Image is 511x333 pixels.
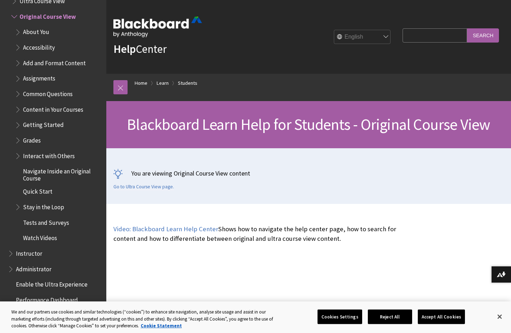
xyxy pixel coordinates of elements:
[23,119,64,129] span: Getting Started
[23,73,55,82] span: Assignments
[113,42,167,56] a: HelpCenter
[23,88,73,98] span: Common Questions
[23,26,49,36] span: About You
[113,225,218,233] a: Video: Blackboard Learn Help Center
[23,201,64,211] span: Stay in the Loop
[16,248,42,257] span: Instructor
[113,42,136,56] strong: Help
[19,11,76,20] span: Original Course View
[141,323,182,329] a: More information about your privacy, opens in a new tab
[16,294,78,304] span: Performance Dashboard
[113,17,202,37] img: Blackboard by Anthology
[16,263,51,273] span: Administrator
[16,279,88,288] span: Enable the Ultra Experience
[113,184,174,190] a: Go to Ultra Course View page.
[23,41,55,51] span: Accessibility
[467,28,499,42] input: Search
[23,186,52,195] span: Quick Start
[113,169,504,178] p: You are viewing Original Course View content
[23,165,101,182] span: Navigate Inside an Original Course
[492,309,507,324] button: Close
[23,217,69,226] span: Tests and Surveys
[157,79,169,88] a: Learn
[318,309,362,324] button: Cookies Settings
[334,30,391,44] select: Site Language Selector
[135,79,147,88] a: Home
[11,309,281,329] div: We and our partners use cookies and similar technologies (“cookies”) to enhance site navigation, ...
[23,232,57,242] span: Watch Videos
[23,57,86,67] span: Add and Format Content
[368,309,412,324] button: Reject All
[178,79,197,88] a: Students
[418,309,465,324] button: Accept All Cookies
[23,134,41,144] span: Grades
[113,224,399,243] p: Shows how to navigate the help center page, how to search for content and how to differentiate be...
[23,104,83,113] span: Content in Your Courses
[127,115,490,134] span: Blackboard Learn Help for Students - Original Course View
[23,150,75,160] span: Interact with Others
